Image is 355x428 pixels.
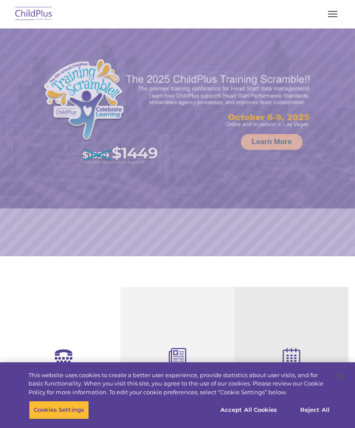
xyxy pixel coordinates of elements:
[216,401,282,419] button: Accept All Cookies
[241,134,302,150] a: Learn More
[29,401,89,419] button: Cookies Settings
[288,401,342,419] button: Reject All
[331,367,351,386] button: Close
[13,4,54,25] img: ChildPlus by Procare Solutions
[28,371,330,397] div: This website uses cookies to create a better user experience, provide statistics about user visit...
